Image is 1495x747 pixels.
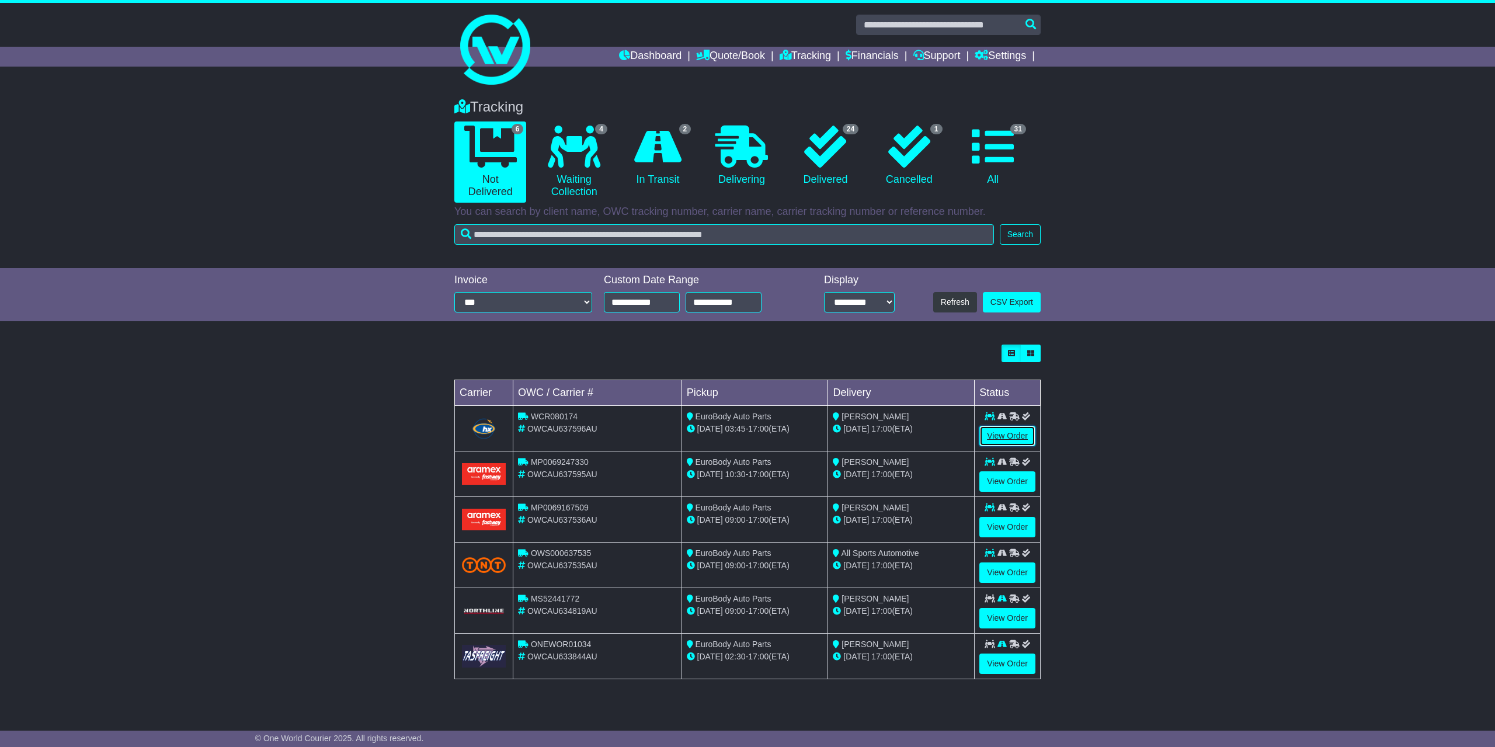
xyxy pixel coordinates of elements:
[462,463,506,485] img: Aramex.png
[697,515,723,524] span: [DATE]
[843,424,869,433] span: [DATE]
[748,515,769,524] span: 17:00
[748,470,769,479] span: 17:00
[913,47,961,67] a: Support
[843,124,858,134] span: 24
[696,594,771,603] span: EuroBody Auto Parts
[843,652,869,661] span: [DATE]
[833,423,969,435] div: (ETA)
[696,640,771,649] span: EuroBody Auto Parts
[748,606,769,616] span: 17:00
[527,606,597,616] span: OWCAU634819AU
[1010,124,1026,134] span: 31
[687,423,823,435] div: - (ETA)
[682,380,828,406] td: Pickup
[780,47,831,67] a: Tracking
[619,47,682,67] a: Dashboard
[527,424,597,433] span: OWCAU637596AU
[538,121,610,203] a: 4 Waiting Collection
[843,561,869,570] span: [DATE]
[833,560,969,572] div: (ETA)
[846,47,899,67] a: Financials
[824,274,895,287] div: Display
[842,412,909,421] span: [PERSON_NAME]
[871,561,892,570] span: 17:00
[843,606,869,616] span: [DATE]
[462,509,506,530] img: Aramex.png
[833,651,969,663] div: (ETA)
[697,470,723,479] span: [DATE]
[527,515,597,524] span: OWCAU637536AU
[531,594,579,603] span: MS52441772
[871,652,892,661] span: 17:00
[697,561,723,570] span: [DATE]
[462,557,506,573] img: TNT_Domestic.png
[531,640,591,649] span: ONEWOR01034
[513,380,682,406] td: OWC / Carrier #
[979,471,1035,492] a: View Order
[512,124,524,134] span: 6
[255,734,424,743] span: © One World Courier 2025. All rights reserved.
[983,292,1041,312] a: CSV Export
[697,606,723,616] span: [DATE]
[687,651,823,663] div: - (ETA)
[833,605,969,617] div: (ETA)
[748,424,769,433] span: 17:00
[842,548,919,558] span: All Sports Automotive
[696,412,771,421] span: EuroBody Auto Parts
[748,561,769,570] span: 17:00
[871,515,892,524] span: 17:00
[975,380,1041,406] td: Status
[725,470,746,479] span: 10:30
[687,560,823,572] div: - (ETA)
[527,470,597,479] span: OWCAU637595AU
[604,274,791,287] div: Custom Date Range
[531,503,589,512] span: MP0069167509
[687,468,823,481] div: - (ETA)
[531,412,578,421] span: WCR080174
[725,652,746,661] span: 02:30
[725,424,746,433] span: 03:45
[979,426,1035,446] a: View Order
[930,124,943,134] span: 1
[842,503,909,512] span: [PERSON_NAME]
[833,514,969,526] div: (ETA)
[687,605,823,617] div: - (ETA)
[871,470,892,479] span: 17:00
[454,121,526,203] a: 6 Not Delivered
[843,515,869,524] span: [DATE]
[687,514,823,526] div: - (ETA)
[871,606,892,616] span: 17:00
[843,470,869,479] span: [DATE]
[828,380,975,406] td: Delivery
[725,515,746,524] span: 09:00
[448,99,1046,116] div: Tracking
[873,121,945,190] a: 1 Cancelled
[979,562,1035,583] a: View Order
[957,121,1029,190] a: 31 All
[748,652,769,661] span: 17:00
[933,292,977,312] button: Refresh
[527,561,597,570] span: OWCAU637535AU
[462,645,506,668] img: GetCarrierServiceLogo
[454,206,1041,218] p: You can search by client name, OWC tracking number, carrier name, carrier tracking number or refe...
[531,457,589,467] span: MP0069247330
[842,457,909,467] span: [PERSON_NAME]
[454,274,592,287] div: Invoice
[679,124,691,134] span: 2
[531,548,592,558] span: OWS000637535
[471,417,496,440] img: Hunter_Express.png
[455,380,513,406] td: Carrier
[696,503,771,512] span: EuroBody Auto Parts
[979,608,1035,628] a: View Order
[1000,224,1041,245] button: Search
[725,561,746,570] span: 09:00
[462,607,506,614] img: GetCarrierServiceLogo
[833,468,969,481] div: (ETA)
[622,121,694,190] a: 2 In Transit
[842,594,909,603] span: [PERSON_NAME]
[696,548,771,558] span: EuroBody Auto Parts
[697,424,723,433] span: [DATE]
[790,121,861,190] a: 24 Delivered
[705,121,777,190] a: Delivering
